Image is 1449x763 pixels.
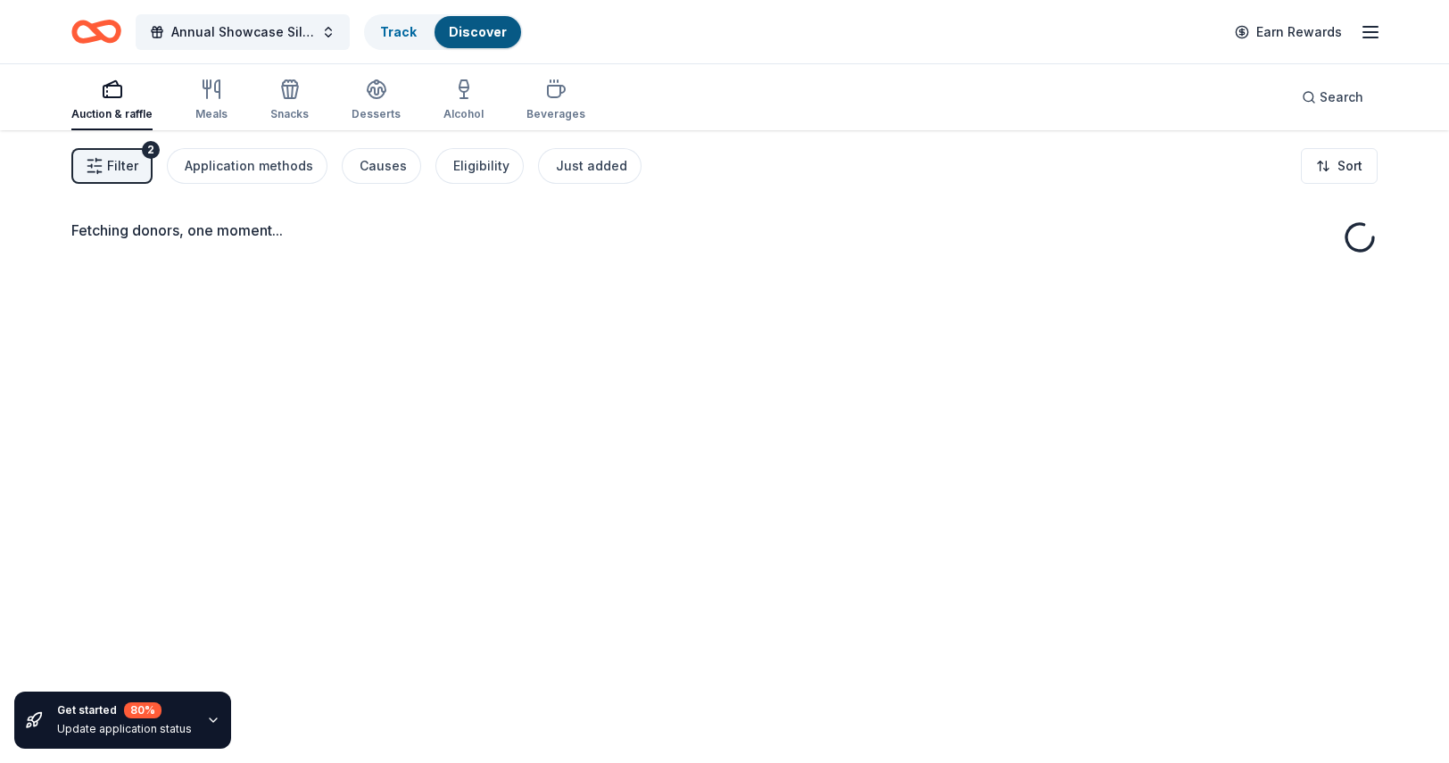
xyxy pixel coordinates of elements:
[1320,87,1363,108] span: Search
[185,155,313,177] div: Application methods
[443,71,484,130] button: Alcohol
[453,155,509,177] div: Eligibility
[1337,155,1362,177] span: Sort
[352,71,401,130] button: Desserts
[342,148,421,184] button: Causes
[71,11,121,53] a: Home
[167,148,327,184] button: Application methods
[435,148,524,184] button: Eligibility
[1301,148,1378,184] button: Sort
[57,702,192,718] div: Get started
[142,141,160,159] div: 2
[270,107,309,121] div: Snacks
[71,71,153,130] button: Auction & raffle
[526,71,585,130] button: Beverages
[71,148,153,184] button: Filter2
[195,71,228,130] button: Meals
[71,107,153,121] div: Auction & raffle
[171,21,314,43] span: Annual Showcase Silent Auction
[107,155,138,177] span: Filter
[360,155,407,177] div: Causes
[380,24,417,39] a: Track
[443,107,484,121] div: Alcohol
[136,14,350,50] button: Annual Showcase Silent Auction
[71,220,1378,241] div: Fetching donors, one moment...
[538,148,642,184] button: Just added
[124,702,161,718] div: 80 %
[449,24,507,39] a: Discover
[1288,79,1378,115] button: Search
[526,107,585,121] div: Beverages
[195,107,228,121] div: Meals
[1224,16,1353,48] a: Earn Rewards
[364,14,523,50] button: TrackDiscover
[352,107,401,121] div: Desserts
[556,155,627,177] div: Just added
[57,722,192,736] div: Update application status
[270,71,309,130] button: Snacks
